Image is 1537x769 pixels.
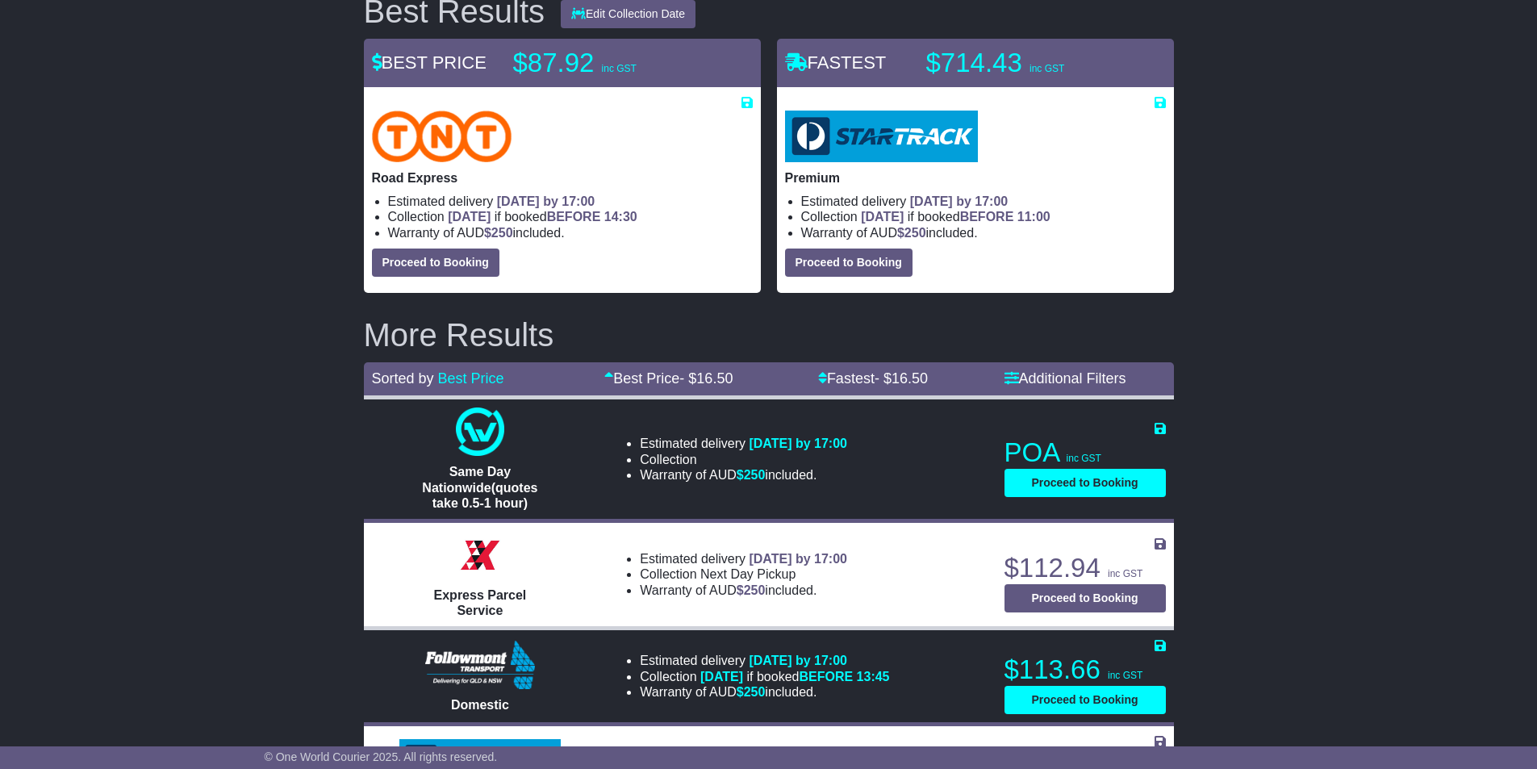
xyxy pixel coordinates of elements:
span: Domestic [451,698,509,712]
p: $112.94 [1004,552,1166,584]
img: Followmont Transport: Domestic [425,641,536,689]
span: $ [737,583,766,597]
button: Proceed to Booking [372,249,499,277]
li: Warranty of AUD included. [388,225,753,240]
span: © One World Courier 2025. All rights reserved. [265,750,498,763]
span: FASTEST [785,52,887,73]
button: Proceed to Booking [785,249,913,277]
li: Collection [388,209,753,224]
span: 250 [744,685,766,699]
span: inc GST [1067,453,1101,464]
span: inc GST [1108,670,1142,681]
span: Sorted by [372,370,434,387]
span: [DATE] by 17:00 [749,437,847,450]
span: Next Day Pickup [700,567,796,581]
li: Warranty of AUD included. [801,225,1166,240]
span: $ [897,226,926,240]
li: Warranty of AUD included. [640,684,889,700]
span: [DATE] by 17:00 [910,194,1009,208]
p: $113.66 [1004,654,1166,686]
span: 13:45 [857,670,890,683]
button: Proceed to Booking [1004,686,1166,714]
button: Proceed to Booking [1004,584,1166,612]
span: BEFORE [960,210,1014,224]
p: $714.43 [926,47,1128,79]
p: Road Express [372,170,753,186]
span: - $ [875,370,928,387]
span: inc GST [1108,568,1142,579]
p: POA [1004,437,1166,469]
span: BEST PRICE [372,52,487,73]
span: Express Parcel Service [434,588,527,617]
li: Estimated delivery [640,551,847,566]
li: Collection [640,566,847,582]
li: Estimated delivery [388,194,753,209]
li: Collection [640,669,889,684]
span: Same Day Nationwide(quotes take 0.5-1 hour) [422,465,537,509]
h2: More Results [364,317,1174,353]
span: 250 [744,468,766,482]
span: $ [737,685,766,699]
span: - $ [679,370,733,387]
button: Proceed to Booking [1004,469,1166,497]
a: Additional Filters [1004,370,1126,387]
span: [DATE] by 17:00 [749,654,847,667]
span: inc GST [602,63,637,74]
img: StarTrack: Premium [785,111,978,162]
span: [DATE] [700,670,743,683]
span: if booked [448,210,637,224]
img: TNT Domestic: Road Express [372,111,512,162]
img: Border Express: Express Parcel Service [456,531,504,579]
a: Best Price [438,370,504,387]
li: Collection [640,452,847,467]
p: Premium [785,170,1166,186]
li: Collection [801,209,1166,224]
li: Warranty of AUD included. [640,467,847,483]
li: Warranty of AUD included. [640,583,847,598]
span: 16.50 [892,370,928,387]
span: $ [737,468,766,482]
li: Estimated delivery [640,653,889,668]
span: 250 [744,583,766,597]
span: [DATE] by 17:00 [749,552,847,566]
span: 250 [904,226,926,240]
span: [DATE] by 17:00 [497,194,595,208]
span: [DATE] [861,210,904,224]
li: Estimated delivery [640,436,847,451]
span: $ [484,226,513,240]
img: One World Courier: Same Day Nationwide(quotes take 0.5-1 hour) [456,407,504,456]
span: BEFORE [799,670,853,683]
span: 11:00 [1017,210,1050,224]
span: if booked [861,210,1050,224]
span: inc GST [1030,63,1064,74]
span: if booked [700,670,889,683]
a: Best Price- $16.50 [604,370,733,387]
span: 16.50 [696,370,733,387]
p: $87.92 [513,47,715,79]
span: 14:30 [604,210,637,224]
span: 250 [491,226,513,240]
span: [DATE] [448,210,491,224]
a: Fastest- $16.50 [818,370,928,387]
li: Estimated delivery [801,194,1166,209]
span: BEFORE [547,210,601,224]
